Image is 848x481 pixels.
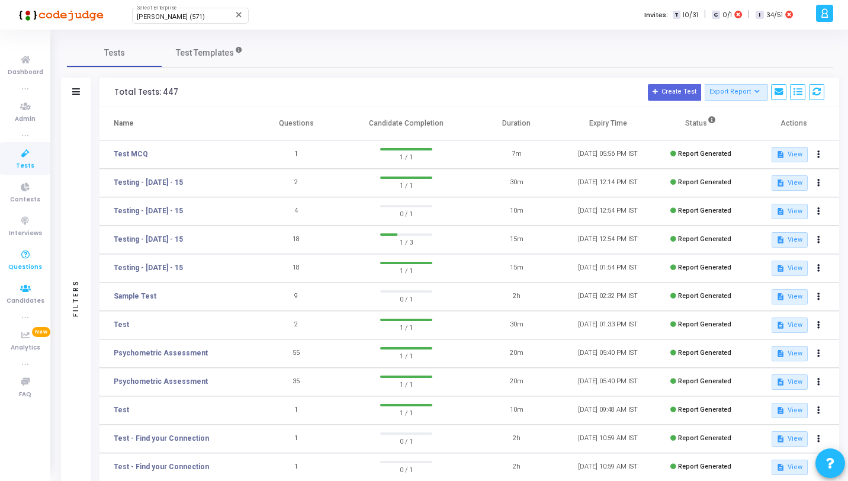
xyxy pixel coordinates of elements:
[471,396,563,425] td: 10m
[19,390,31,400] span: FAQ
[776,435,785,443] mat-icon: description
[250,425,342,453] td: 1
[471,339,563,368] td: 20m
[471,254,563,283] td: 15m
[15,114,36,124] span: Admin
[114,262,183,273] a: Testing - [DATE] - 15
[748,8,750,21] span: |
[32,327,50,337] span: New
[380,236,433,248] span: 1 / 3
[114,234,183,245] a: Testing - [DATE] - 15
[137,13,205,21] span: [PERSON_NAME] (571)
[644,10,668,20] label: Invites:
[114,433,209,444] a: Test - Find your Connection
[250,368,342,396] td: 35
[11,343,40,353] span: Analytics
[114,405,129,415] a: Test
[562,197,654,226] td: [DATE] 12:54 PM IST
[380,406,433,418] span: 1 / 1
[592,30,842,419] iframe: To enrich screen reader interactions, please activate Accessibility in Grammarly extension settings
[766,10,783,20] span: 34/51
[7,296,44,306] span: Candidates
[471,226,563,254] td: 15m
[562,107,654,140] th: Expiry Time
[114,88,178,97] div: Total Tests: 447
[471,283,563,311] td: 2h
[342,107,470,140] th: Candidate Completion
[562,226,654,254] td: [DATE] 12:54 PM IST
[471,107,563,140] th: Duration
[104,47,125,59] span: Tests
[114,348,208,358] a: Psychometric Assessment
[712,11,719,20] span: C
[250,254,342,283] td: 18
[250,169,342,197] td: 2
[471,425,563,453] td: 2h
[176,47,234,59] span: Test Templates
[8,68,43,78] span: Dashboard
[250,107,342,140] th: Questions
[380,435,433,447] span: 0 / 1
[562,368,654,396] td: [DATE] 05:40 PM IST
[471,197,563,226] td: 10m
[250,140,342,169] td: 1
[380,321,433,333] span: 1 / 1
[250,311,342,339] td: 2
[70,233,81,363] div: Filters
[562,140,654,169] td: [DATE] 05:56 PM IST
[471,368,563,396] td: 20m
[471,140,563,169] td: 7m
[114,319,129,330] a: Test
[673,11,680,20] span: T
[562,311,654,339] td: [DATE] 01:33 PM IST
[471,311,563,339] td: 30m
[756,11,763,20] span: I
[776,463,785,472] mat-icon: description
[683,10,698,20] span: 10/31
[380,150,433,162] span: 1 / 1
[772,431,808,447] button: View
[772,460,808,475] button: View
[562,254,654,283] td: [DATE] 01:54 PM IST
[114,291,156,302] a: Sample Test
[9,229,42,239] span: Interviews
[678,463,731,470] span: Report Generated
[16,161,34,171] span: Tests
[678,434,731,442] span: Report Generated
[114,206,183,216] a: Testing - [DATE] - 15
[114,376,208,387] a: Psychometric Assessment
[114,461,209,472] a: Test - Find your Connection
[380,293,433,304] span: 0 / 1
[8,262,42,272] span: Questions
[250,339,342,368] td: 55
[562,169,654,197] td: [DATE] 12:14 PM IST
[380,349,433,361] span: 1 / 1
[250,283,342,311] td: 9
[10,195,40,205] span: Contests
[380,378,433,390] span: 1 / 1
[380,264,433,276] span: 1 / 1
[562,339,654,368] td: [DATE] 05:40 PM IST
[114,177,183,188] a: Testing - [DATE] - 15
[250,197,342,226] td: 4
[99,107,250,140] th: Name
[380,207,433,219] span: 0 / 1
[15,3,104,27] img: logo
[114,149,148,159] a: Test MCQ
[704,8,706,21] span: |
[380,179,433,191] span: 1 / 1
[562,396,654,425] td: [DATE] 09:48 AM IST
[250,396,342,425] td: 1
[250,226,342,254] td: 18
[562,425,654,453] td: [DATE] 10:59 AM IST
[562,283,654,311] td: [DATE] 02:32 PM IST
[235,10,244,20] mat-icon: Clear
[471,169,563,197] td: 30m
[722,10,732,20] span: 0/1
[380,463,433,475] span: 0 / 1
